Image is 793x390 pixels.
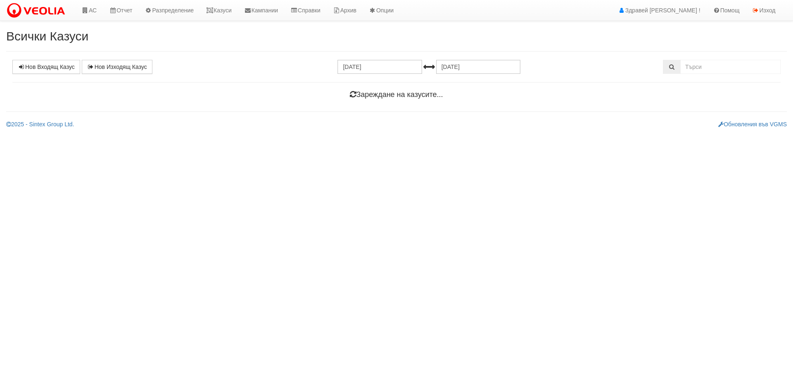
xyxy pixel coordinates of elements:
[12,60,80,74] a: Нов Входящ Казус
[6,29,787,43] h2: Всички Казуси
[6,2,69,19] img: VeoliaLogo.png
[6,121,74,128] a: 2025 - Sintex Group Ltd.
[680,60,781,74] input: Търсене по Идентификатор, Бл/Вх/Ап, Тип, Описание, Моб. Номер, Имейл, Файл, Коментар,
[718,121,787,128] a: Обновления във VGMS
[12,91,781,99] h4: Зареждане на казусите...
[82,60,152,74] a: Нов Изходящ Казус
